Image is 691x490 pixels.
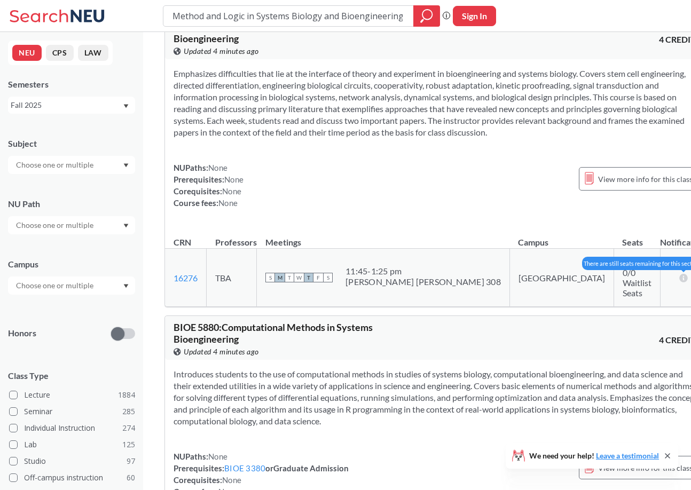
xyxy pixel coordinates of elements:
span: BIOE 5880 : Computational Methods in Systems Bioengineering [174,321,373,345]
span: 0/0 Waitlist Seats [623,267,651,298]
span: None [222,186,241,196]
input: Class, professor, course number, "phrase" [171,7,406,25]
span: None [222,475,241,485]
svg: Dropdown arrow [123,284,129,288]
span: None [208,163,227,172]
input: Choose one or multiple [11,219,100,232]
span: 125 [122,439,135,451]
span: S [265,273,275,282]
svg: magnifying glass [420,9,433,23]
div: Subject [8,138,135,149]
div: CRN [174,236,191,248]
div: Fall 2025Dropdown arrow [8,97,135,114]
span: 1884 [118,389,135,401]
label: Lab [9,438,135,452]
span: None [224,175,244,184]
span: F [313,273,323,282]
div: NUPaths: Prerequisites: Corequisites: Course fees: [174,162,244,209]
label: Lecture [9,388,135,402]
span: M [275,273,285,282]
label: Studio [9,454,135,468]
svg: Dropdown arrow [123,163,129,168]
div: Dropdown arrow [8,276,135,295]
span: T [285,273,294,282]
span: 97 [127,455,135,467]
button: NEU [12,45,42,61]
label: Off-campus instruction [9,471,135,485]
div: Dropdown arrow [8,216,135,234]
a: 16276 [174,273,198,283]
label: Individual Instruction [9,421,135,435]
th: Campus [509,226,614,249]
span: None [208,452,227,461]
th: Seats [614,226,660,249]
span: 285 [122,406,135,417]
span: T [304,273,313,282]
div: Semesters [8,78,135,90]
input: Choose one or multiple [11,159,100,171]
button: Sign In [453,6,496,26]
span: Class Type [8,370,135,382]
div: Fall 2025 [11,99,122,111]
p: Honors [8,327,36,339]
svg: Dropdown arrow [123,224,129,228]
span: 13 / 30 [623,257,645,267]
span: Updated 4 minutes ago [184,45,259,57]
span: None [218,198,238,208]
input: Choose one or multiple [11,279,100,292]
span: BIOE 5760 : Method and Logic in Systems Biology and Bioengineering [174,21,396,44]
button: CPS [46,45,74,61]
div: magnifying glass [413,5,440,27]
div: 11:45 - 1:25 pm [345,266,501,276]
svg: Dropdown arrow [123,104,129,108]
th: Meetings [257,226,510,249]
td: TBA [207,249,257,307]
div: NU Path [8,198,135,210]
span: W [294,273,304,282]
span: S [323,273,333,282]
label: Seminar [9,405,135,418]
button: LAW [78,45,108,61]
div: Campus [8,258,135,270]
td: [GEOGRAPHIC_DATA] [509,249,614,307]
div: Dropdown arrow [8,156,135,174]
span: 60 [127,472,135,484]
span: 274 [122,422,135,434]
a: BIOE 3380 [224,463,265,473]
span: Updated 4 minutes ago [184,346,259,358]
th: Professors [207,226,257,249]
a: Leave a testimonial [596,451,659,460]
div: [PERSON_NAME] [PERSON_NAME] 308 [345,276,501,287]
span: We need your help! [529,452,659,460]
